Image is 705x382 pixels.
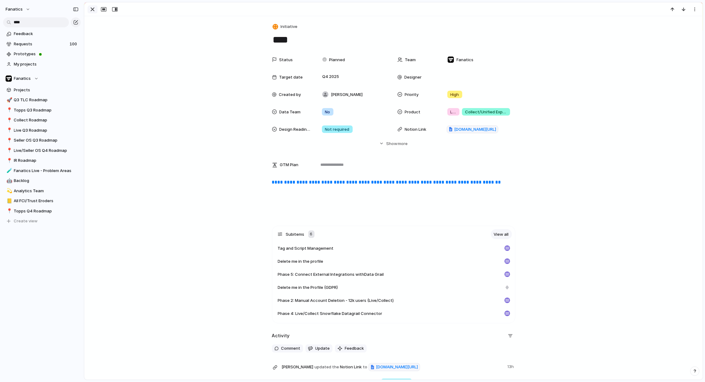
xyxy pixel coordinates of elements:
[7,127,11,134] div: 📍
[271,22,300,31] button: Initiative
[405,57,416,63] span: Team
[447,125,498,134] a: [DOMAIN_NAME][URL]
[3,216,81,226] button: Create view
[6,157,12,164] button: 📍
[14,87,79,93] span: Projects
[3,186,81,196] div: 💫Analytics Team
[3,106,81,115] div: 📍Topps Q3 Roadmap
[280,162,299,168] span: GTM Plan
[6,107,12,113] button: 📍
[325,126,350,133] span: Not required
[3,39,81,49] a: Requests100
[368,363,420,371] a: [DOMAIN_NAME][URL]
[3,4,34,14] button: fanatics
[7,117,11,124] div: 📍
[345,345,364,352] span: Feedback
[6,117,12,123] button: 📍
[14,157,79,164] span: IR Roadmap
[363,364,367,370] span: to
[281,24,298,30] span: Initiative
[279,57,293,63] span: Status
[278,258,323,265] span: Delete me in the profile
[404,74,422,80] span: Designer
[282,362,504,371] span: Notion Link
[7,187,11,194] div: 💫
[14,41,68,47] span: Requests
[3,49,81,59] a: Prototypes
[315,345,330,352] span: Update
[14,208,79,214] span: Topps Q4 Roadmap
[450,109,457,115] span: Live
[454,126,496,133] span: [DOMAIN_NAME][URL]
[281,345,301,352] span: Comment
[278,311,382,317] span: Phase 4: Live/Collect Snowflake Datagrail Connector
[7,97,11,104] div: 🚀
[279,92,301,98] span: Created by
[286,231,305,238] span: Subitems
[3,116,81,125] a: 📍Collect Roadmap
[405,109,421,115] span: Product
[14,168,79,174] span: Fanatics Live - Problem Areas
[321,73,341,80] span: Q4 2025
[329,57,345,63] span: Planned
[305,344,332,352] button: Update
[272,332,290,339] h2: Activity
[335,344,367,352] button: Feedback
[7,157,11,164] div: 📍
[282,364,314,370] span: [PERSON_NAME]
[3,176,81,185] a: 🤖Backlog
[3,156,81,165] a: 📍IR Roadmap
[70,41,78,47] span: 100
[14,198,79,204] span: All FCI/Trust Eroders
[7,207,11,215] div: 📍
[14,137,79,143] span: Seller OS Q3 Roadmap
[7,167,11,174] div: 🧪
[7,198,11,205] div: 📒
[3,207,81,216] a: 📍Topps Q4 Roadmap
[6,97,12,103] button: 🚀
[491,229,512,239] a: View all
[3,95,81,105] a: 🚀Q3 TLC Roadmap
[3,196,81,206] a: 📒All FCI/Trust Eroders
[405,126,427,133] span: Notion Link
[14,97,79,103] span: Q3 TLC Roadmap
[6,168,12,174] button: 🧪
[14,127,79,134] span: Live Q3 Roadmap
[325,109,330,115] span: No
[6,208,12,214] button: 📍
[405,92,419,98] span: Priority
[14,218,38,224] span: Create view
[6,188,12,194] button: 💫
[3,136,81,145] a: 📍Seller OS Q3 Roadmap
[398,141,408,147] span: more
[14,148,79,154] span: Live/Seller OS Q4 Roadmap
[6,148,12,154] button: 📍
[7,147,11,154] div: 📍
[508,362,515,370] span: 13h
[3,126,81,135] a: 📍Live Q3 Roadmap
[308,230,314,238] div: 6
[7,107,11,114] div: 📍
[3,85,81,95] a: Projects
[272,344,303,352] button: Comment
[278,245,334,252] span: Tag and Script Management
[3,146,81,155] a: 📍Live/Seller OS Q4 Roadmap
[14,178,79,184] span: Backlog
[278,284,338,291] span: Delete me in the Profile (GDPR)
[14,107,79,113] span: Topps Q3 Roadmap
[279,74,303,80] span: Target date
[3,29,81,39] a: Feedback
[331,92,363,98] span: [PERSON_NAME]
[6,127,12,134] button: 📍
[14,75,31,82] span: Fanatics
[3,166,81,175] a: 🧪Fanatics Live - Problem Areas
